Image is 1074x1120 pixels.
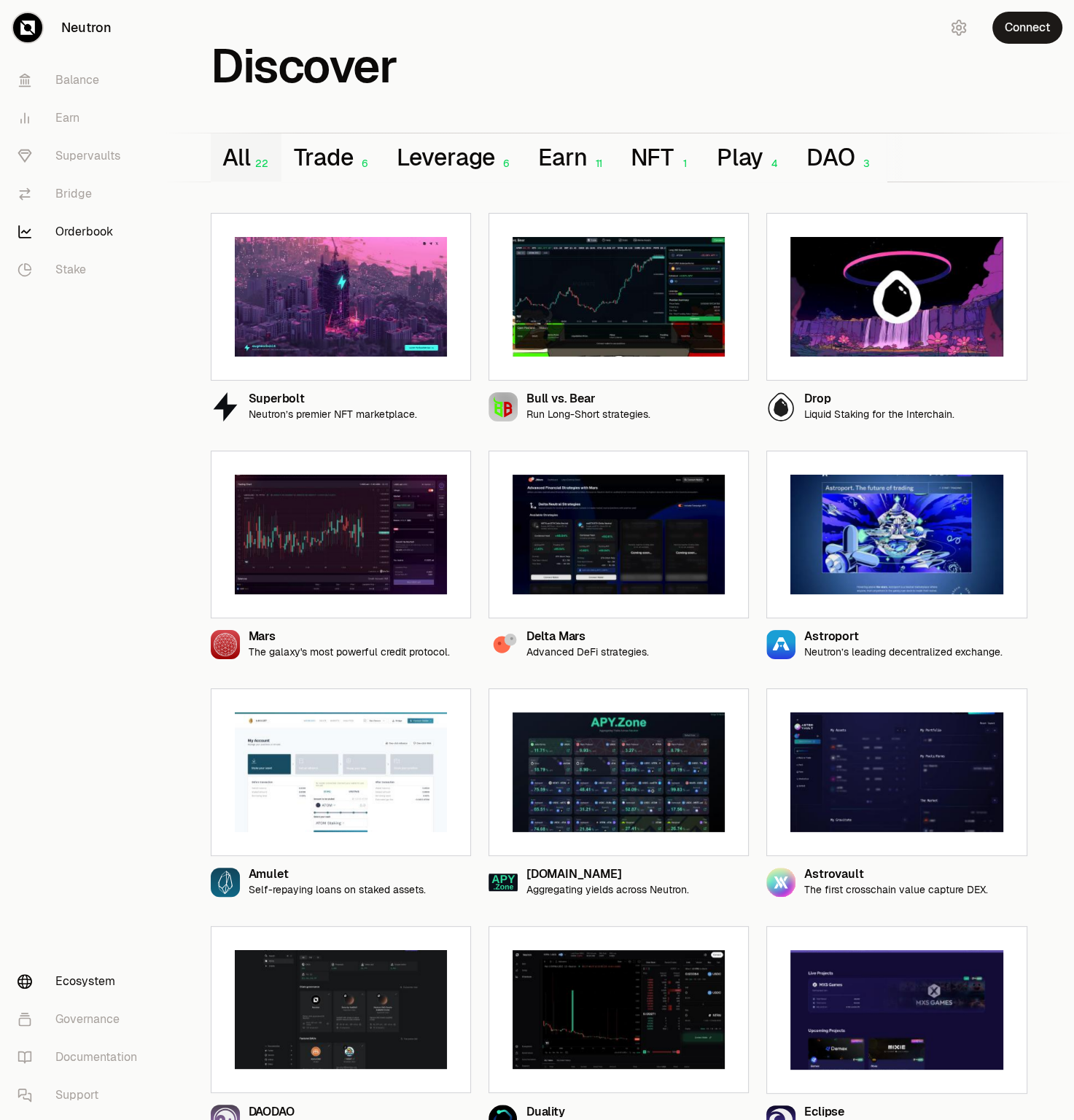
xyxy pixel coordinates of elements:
img: Drop preview image [790,237,1003,357]
div: 22 [250,157,270,170]
button: All [211,133,281,182]
div: 1 [673,157,693,170]
a: Supervaults [6,137,157,175]
img: Amulet preview image [235,712,447,832]
a: Documentation [6,1038,157,1076]
div: 4 [763,157,783,170]
h1: Discover [211,47,397,86]
div: 11 [587,157,607,170]
button: NFT [618,133,704,182]
img: Delta Mars preview image [513,475,725,594]
img: Astroport preview image [790,475,1003,594]
a: Stake [6,251,157,289]
div: [DOMAIN_NAME] [526,868,689,881]
img: Duality preview image [513,950,725,1070]
a: Support [6,1076,157,1114]
img: Eclipse preview image [790,950,1003,1070]
img: Astrovault preview image [790,712,1003,832]
img: Apy.Zone preview image [513,712,725,832]
div: Drop [804,393,954,405]
div: Duality [526,1106,733,1119]
div: Delta Mars [526,631,649,643]
button: Trade [281,133,384,182]
div: Astrovault [804,868,988,881]
a: Governance [6,1000,157,1038]
div: DAODAO [249,1106,438,1119]
button: Play [704,133,794,182]
p: Run Long-Short strategies. [526,408,650,421]
div: 6 [495,157,515,170]
a: Bridge [6,175,157,213]
img: Mars preview image [235,475,447,594]
img: DAODAO preview image [235,950,447,1070]
img: Bull vs. Bear preview image [513,237,725,357]
button: DAO [795,133,886,182]
button: Earn [526,133,618,182]
div: Astroport [804,631,1003,643]
p: Neutron’s leading decentralized exchange. [804,646,1003,658]
p: Advanced DeFi strategies. [526,646,649,658]
div: Superbolt [249,393,417,405]
div: 6 [353,157,373,170]
img: Superbolt preview image [235,237,447,357]
button: Leverage [384,133,526,182]
a: Ecosystem [6,962,157,1000]
div: Mars [249,631,450,643]
p: The galaxy's most powerful credit protocol. [249,646,450,658]
p: Liquid Staking for the Interchain. [804,408,954,421]
p: Self-repaying loans on staked assets. [249,884,426,896]
a: Earn [6,99,157,137]
p: Aggregating yields across Neutron. [526,884,689,896]
a: Orderbook [6,213,157,251]
div: Amulet [249,868,426,881]
p: The first crosschain value capture DEX. [804,884,988,896]
p: Neutron’s premier NFT marketplace. [249,408,417,421]
button: Connect [992,12,1062,44]
a: Balance [6,61,157,99]
div: Bull vs. Bear [526,393,650,405]
div: 3 [855,157,874,170]
div: Eclipse [804,1106,990,1119]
